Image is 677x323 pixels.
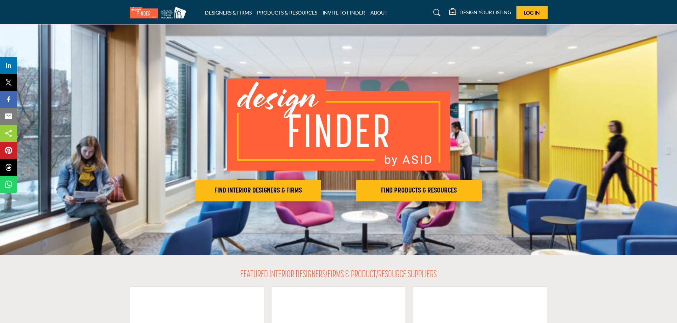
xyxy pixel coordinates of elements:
[459,9,511,16] h5: DESIGN YOUR LISTING
[195,180,321,201] button: FIND INTERIOR DESIGNERS & FIRMS
[197,186,319,195] h2: FIND INTERIOR DESIGNERS & FIRMS
[356,180,482,201] button: FIND PRODUCTS & RESOURCES
[205,10,252,16] a: DESIGNERS & FIRMS
[358,186,480,195] h2: FIND PRODUCTS & RESOURCES
[257,10,317,16] a: PRODUCTS & RESOURCES
[130,7,190,18] img: Site Logo
[370,10,387,16] a: ABOUT
[516,6,548,19] button: Log In
[449,9,511,17] div: DESIGN YOUR LISTING
[426,7,445,18] a: Search
[323,10,365,16] a: INVITE TO FINDER
[227,78,450,171] img: image
[240,269,437,281] h2: FEATURED INTERIOR DESIGNERS/FIRMS & PRODUCT/RESOURCE SUPPLIERS
[524,10,540,16] span: Log In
